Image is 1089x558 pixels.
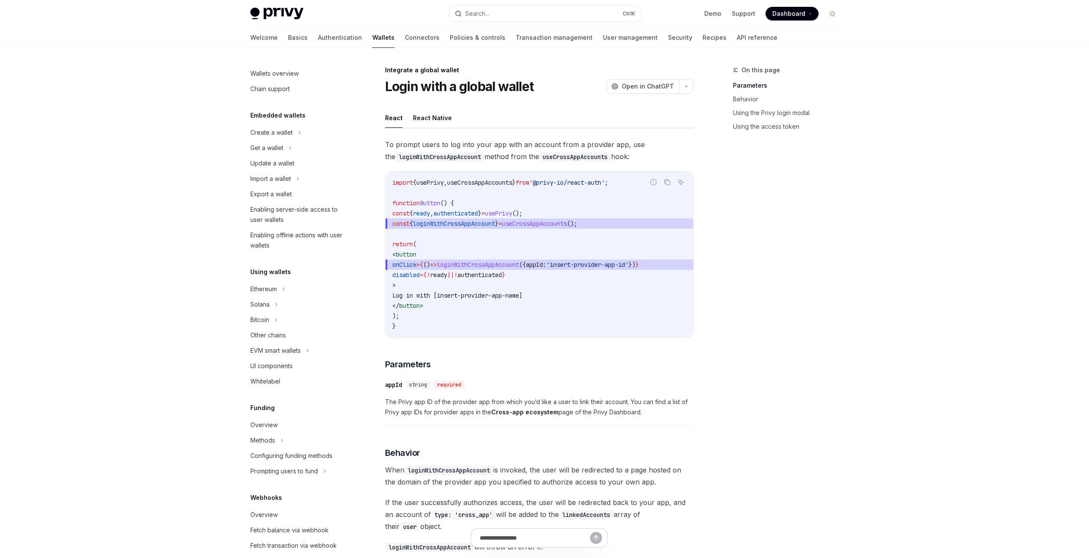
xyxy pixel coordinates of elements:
span: } [392,322,396,330]
h5: Using wallets [250,267,291,277]
span: The Privy app ID of the provider app from which you’d like a user to link their account. You can ... [385,397,694,417]
span: function [392,199,420,207]
span: = [481,210,485,217]
a: Demo [704,9,721,18]
button: Ask AI [675,177,686,188]
div: Fetch balance via webhook [250,525,329,535]
span: disabled [392,271,420,279]
a: Update a wallet [243,156,353,171]
span: useCrossAppAccounts [502,220,567,227]
code: loginWithCrossAppAccount [395,152,484,162]
span: ! [454,271,457,279]
button: Send message [590,532,602,544]
div: EVM smart wallets [250,345,301,356]
span: , [444,179,447,186]
span: from [516,179,529,186]
div: Enabling server-side access to user wallets [250,204,348,225]
div: required [434,381,465,389]
span: Button [420,199,440,207]
strong: Cross-app ecosystem [491,408,558,416]
a: Enabling server-side access to user wallets [243,202,353,227]
span: usePrivy [485,210,512,217]
a: Enabling offline actions with user wallets [243,227,353,253]
span: } [635,261,639,269]
a: Behavior [733,92,846,106]
a: Overview [243,507,353,523]
span: return [392,240,413,248]
code: type: 'cross_app' [431,510,496,520]
span: } [495,220,499,227]
span: authenticated [433,210,478,217]
a: Wallets overview [243,66,353,81]
span: || [447,271,454,279]
button: Toggle dark mode [825,7,839,21]
span: string [409,381,427,388]
span: button [396,251,416,258]
span: On this page [742,65,780,75]
a: Using the Privy login modal [733,106,846,120]
span: } [512,179,516,186]
span: { [423,271,427,279]
a: Authentication [318,27,362,48]
span: 'insert-provider-app-id' [546,261,629,269]
div: Configuring funding methods [250,451,332,461]
span: Ctrl K [623,10,635,17]
button: React [385,108,403,128]
span: ! [427,271,430,279]
a: User management [603,27,658,48]
span: authenticated [457,271,502,279]
div: Export a wallet [250,189,292,199]
span: appId: [526,261,546,269]
span: => [430,261,437,269]
code: linkedAccounts [559,510,614,520]
span: onClick [392,261,416,269]
code: loginWithCrossAppAccount [404,466,493,475]
a: Basics [288,27,308,48]
span: { [409,220,413,227]
div: Chain support [250,84,290,94]
a: Policies & controls [450,27,505,48]
div: Bitcoin [250,315,269,325]
span: () [423,261,430,269]
span: }) [629,261,635,269]
div: appId [385,381,402,389]
div: Overview [250,510,278,520]
a: Configuring funding methods [243,448,353,464]
div: UI components [250,361,293,371]
span: Dashboard [772,9,805,18]
span: () { [440,199,454,207]
span: ready [413,210,430,217]
div: Wallets overview [250,68,299,79]
span: { [420,261,423,269]
button: React Native [413,108,452,128]
button: Open in ChatGPT [606,79,679,94]
span: ( [413,240,416,248]
span: usePrivy [416,179,444,186]
div: Create a wallet [250,127,293,138]
a: Fetch transaction via webhook [243,538,353,553]
button: Copy the contents from the code block [662,177,673,188]
h1: Login with a global wallet [385,79,534,94]
div: Solana [250,299,270,310]
div: Other chains [250,330,286,340]
h5: Embedded wallets [250,110,306,121]
span: = [420,271,423,279]
span: When is invoked, the user will be redirected to a page hosted on the domain of the provider app y... [385,464,694,488]
div: Methods [250,435,275,446]
span: Log in with [insert-provider-app-name] [392,292,522,299]
a: Wallets [372,27,395,48]
img: light logo [250,8,303,20]
a: Connectors [405,27,439,48]
span: const [392,210,409,217]
span: { [409,210,413,217]
code: user [400,522,420,531]
a: Overview [243,417,353,433]
a: Dashboard [766,7,819,21]
a: Other chains [243,328,353,343]
span: useCrossAppAccounts [447,179,512,186]
a: Chain support [243,81,353,97]
span: Parameters [385,358,431,370]
span: Open in ChatGPT [622,82,674,91]
span: Behavior [385,447,420,459]
span: = [499,220,502,227]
